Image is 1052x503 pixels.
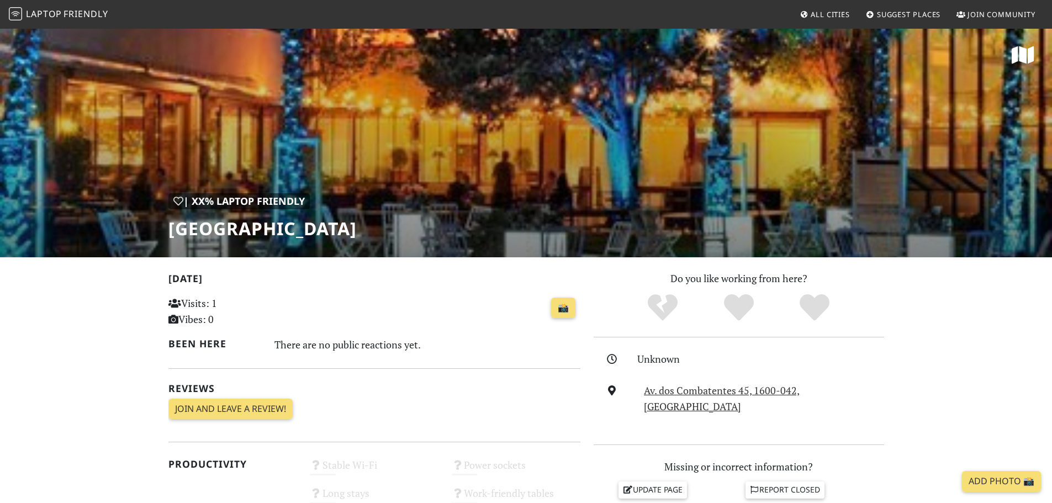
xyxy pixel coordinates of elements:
[811,9,850,19] span: All Cities
[551,298,575,319] a: 📸
[746,481,825,498] a: Report closed
[9,7,22,20] img: LaptopFriendly
[168,295,297,327] p: Visits: 1 Vibes: 0
[877,9,941,19] span: Suggest Places
[962,471,1041,492] a: Add Photo 📸
[168,399,293,420] a: Join and leave a review!
[168,458,297,470] h2: Productivity
[594,459,884,475] p: Missing or incorrect information?
[795,4,854,24] a: All Cities
[618,481,687,498] a: Update page
[168,383,580,394] h2: Reviews
[701,293,777,323] div: Yes
[637,351,890,367] div: Unknown
[64,8,108,20] span: Friendly
[776,293,853,323] div: Definitely!
[625,293,701,323] div: No
[26,8,62,20] span: Laptop
[168,338,262,350] h2: Been here
[861,4,945,24] a: Suggest Places
[274,336,580,353] div: There are no public reactions yet.
[168,273,580,289] h2: [DATE]
[303,456,445,484] div: Stable Wi-Fi
[168,193,310,209] div: | XX% Laptop Friendly
[168,218,357,239] h1: [GEOGRAPHIC_DATA]
[445,456,587,484] div: Power sockets
[952,4,1040,24] a: Join Community
[644,384,800,413] a: Av. dos Combatentes 45, 1600-042, [GEOGRAPHIC_DATA]
[968,9,1035,19] span: Join Community
[9,5,108,24] a: LaptopFriendly LaptopFriendly
[594,271,884,287] p: Do you like working from here?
